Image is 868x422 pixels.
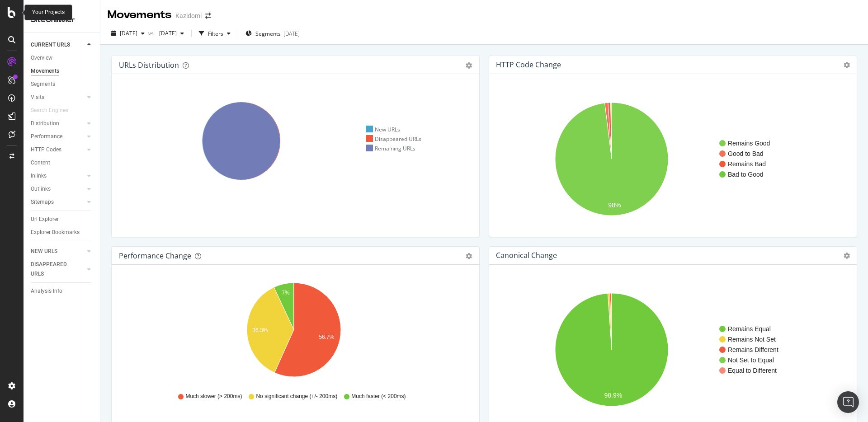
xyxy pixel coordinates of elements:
[31,93,44,102] div: Visits
[185,393,242,400] span: Much slower (> 200ms)
[156,26,188,41] button: [DATE]
[256,393,337,400] span: No significant change (+/- 200ms)
[120,29,137,37] span: 2025 Sep. 10th
[31,286,62,296] div: Analysis Info
[604,392,623,399] text: 98.9%
[31,132,62,141] div: Performance
[31,197,54,207] div: Sitemaps
[252,327,268,333] text: 36.3%
[31,53,52,63] div: Overview
[728,171,764,178] text: Bad to Good
[205,13,211,19] div: arrow-right-arrow-left
[242,26,303,41] button: Segments[DATE]
[282,290,290,296] text: 7%
[119,251,191,260] div: Performance Change
[31,145,61,155] div: HTTP Codes
[108,26,148,41] button: [DATE]
[31,184,85,194] a: Outlinks
[119,61,179,70] div: URLs Distribution
[156,29,177,37] span: 2025 Sep. 2nd
[31,286,94,296] a: Analysis Info
[31,66,59,76] div: Movements
[31,158,50,168] div: Content
[31,93,85,102] a: Visits
[31,53,94,63] a: Overview
[148,29,156,37] span: vs
[108,7,172,23] div: Movements
[728,346,778,353] text: Remains Different
[31,228,94,237] a: Explorer Bookmarks
[31,171,47,181] div: Inlinks
[728,160,766,168] text: Remains Bad
[32,9,65,16] div: Your Projects
[608,202,621,209] text: 98%
[496,89,846,230] svg: A chart.
[31,66,94,76] a: Movements
[31,119,59,128] div: Distribution
[283,30,300,38] div: [DATE]
[31,215,59,224] div: Url Explorer
[496,249,557,262] h4: Canonical Change
[844,253,850,259] i: Options
[31,119,85,128] a: Distribution
[31,260,85,279] a: DISAPPEARED URLS
[31,215,94,224] a: Url Explorer
[319,334,334,340] text: 56.7%
[496,59,561,71] h4: HTTP Code Change
[366,126,401,133] div: New URLs
[728,336,776,343] text: Remains Not Set
[466,62,472,69] div: gear
[31,145,85,155] a: HTTP Codes
[31,260,76,279] div: DISAPPEARED URLS
[31,158,94,168] a: Content
[728,367,777,374] text: Equal to Different
[31,247,85,256] a: NEW URLS
[31,132,85,141] a: Performance
[728,325,771,333] text: Remains Equal
[31,40,70,50] div: CURRENT URLS
[31,247,57,256] div: NEW URLS
[466,253,472,259] div: gear
[119,279,469,384] svg: A chart.
[255,30,281,38] span: Segments
[31,106,68,115] div: Search Engines
[31,106,77,115] a: Search Engines
[31,171,85,181] a: Inlinks
[728,140,770,147] text: Remains Good
[31,197,85,207] a: Sitemaps
[31,228,80,237] div: Explorer Bookmarks
[844,62,850,68] i: Options
[31,80,55,89] div: Segments
[837,391,859,413] div: Open Intercom Messenger
[31,80,94,89] a: Segments
[31,40,85,50] a: CURRENT URLS
[366,135,422,143] div: Disappeared URLs
[195,26,234,41] button: Filters
[728,356,774,364] text: Not Set to Equal
[351,393,406,400] span: Much faster (< 200ms)
[496,279,846,420] svg: A chart.
[31,184,51,194] div: Outlinks
[175,11,202,20] div: Kazidomi
[208,30,223,38] div: Filters
[728,150,764,157] text: Good to Bad
[366,145,416,152] div: Remaining URLs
